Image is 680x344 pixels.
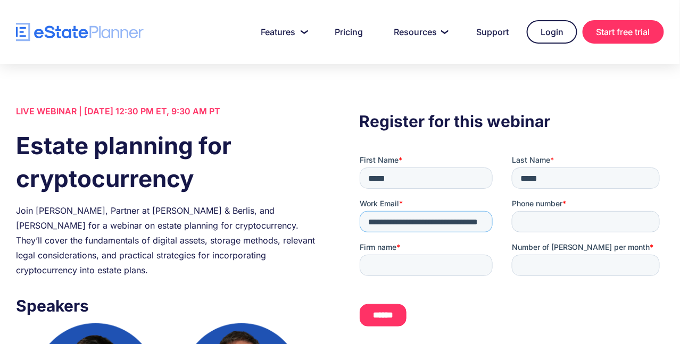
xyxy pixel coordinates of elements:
a: Start free trial [583,20,664,44]
h3: Speakers [16,293,320,318]
a: Features [248,21,317,43]
iframe: Form 0 [360,155,664,335]
h1: Estate planning for cryptocurrency [16,129,320,195]
a: Login [527,20,577,44]
div: LIVE WEBINAR | [DATE] 12:30 PM ET, 9:30 AM PT [16,104,320,119]
h3: Register for this webinar [360,109,664,133]
div: Join [PERSON_NAME], Partner at [PERSON_NAME] & Berlis, and [PERSON_NAME] for a webinar on estate ... [16,203,320,278]
a: Resources [381,21,458,43]
a: home [16,23,144,41]
a: Pricing [322,21,376,43]
a: Support [463,21,521,43]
